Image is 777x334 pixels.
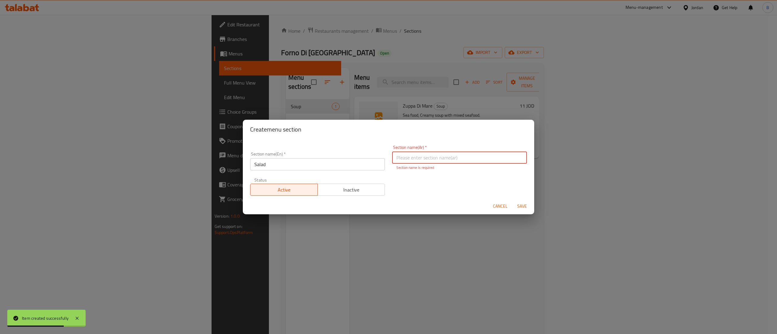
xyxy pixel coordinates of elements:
[317,184,385,196] button: Inactive
[250,158,385,170] input: Please enter section name(en)
[490,201,510,212] button: Cancel
[253,185,315,194] span: Active
[396,165,523,170] p: Section name is required
[515,202,529,210] span: Save
[392,152,527,164] input: Please enter section name(ar)
[493,202,507,210] span: Cancel
[250,125,527,134] h2: Create menu section
[320,185,383,194] span: Inactive
[250,184,318,196] button: Active
[22,315,69,322] div: Item created successfully
[512,201,532,212] button: Save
